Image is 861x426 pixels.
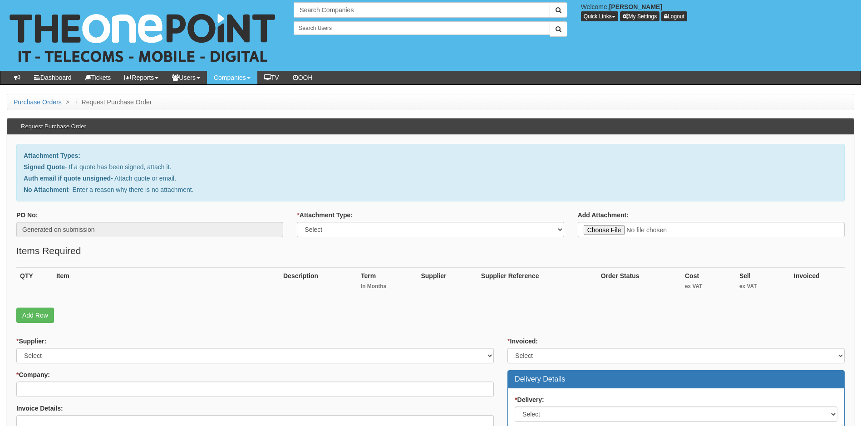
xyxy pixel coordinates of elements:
b: Attachment Types: [24,152,80,159]
label: Supplier: [16,337,46,346]
li: Request Purchase Order [74,98,152,107]
small: In Months [361,283,414,290]
p: - If a quote has been signed, attach it. [24,162,837,171]
a: My Settings [620,11,660,21]
a: Users [165,71,207,84]
b: Signed Quote [24,163,65,171]
th: QTY [16,268,53,299]
div: Welcome, [574,2,861,21]
label: Attachment Type: [297,211,353,220]
a: Logout [661,11,687,21]
th: Sell [736,268,790,299]
legend: Items Required [16,244,81,258]
h3: Request Purchase Order [16,119,91,134]
th: Supplier Reference [477,268,597,299]
a: OOH [286,71,320,84]
th: Item [53,268,280,299]
input: Search Users [294,21,550,35]
b: No Attachment [24,186,69,193]
a: Add Row [16,308,54,323]
p: - Attach quote or email. [24,174,837,183]
th: Order Status [597,268,681,299]
th: Supplier [417,268,477,299]
label: PO No: [16,211,38,220]
label: Add Attachment: [578,211,629,220]
label: Delivery: [515,395,544,404]
label: Invoice Details: [16,404,63,413]
span: > [64,98,72,106]
th: Term [357,268,418,299]
th: Cost [681,268,736,299]
a: Dashboard [27,71,79,84]
th: Invoiced [790,268,845,299]
th: Description [280,268,357,299]
a: Purchase Orders [14,98,62,106]
p: - Enter a reason why there is no attachment. [24,185,837,194]
b: [PERSON_NAME] [609,3,662,10]
a: Tickets [79,71,118,84]
input: Search Companies [294,2,550,18]
button: Quick Links [581,11,618,21]
small: ex VAT [685,283,732,290]
a: Reports [118,71,165,84]
a: TV [257,71,286,84]
b: Auth email if quote unsigned [24,175,111,182]
small: ex VAT [739,283,787,290]
label: Invoiced: [507,337,538,346]
h3: Delivery Details [515,375,837,383]
a: Companies [207,71,257,84]
label: Company: [16,370,50,379]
